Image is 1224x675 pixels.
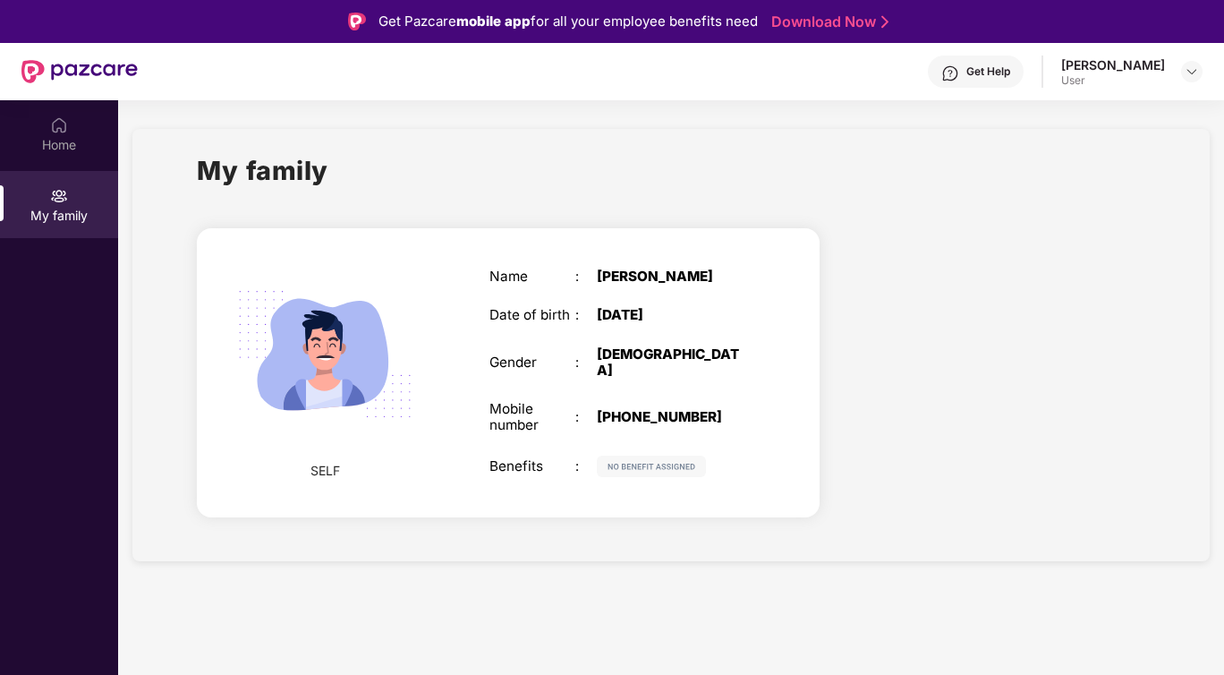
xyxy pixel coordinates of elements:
[575,307,597,323] div: :
[966,64,1010,79] div: Get Help
[575,458,597,474] div: :
[1061,56,1165,73] div: [PERSON_NAME]
[575,269,597,285] div: :
[348,13,366,30] img: Logo
[50,187,68,205] img: svg+xml;base64,PHN2ZyB3aWR0aD0iMjAiIGhlaWdodD0iMjAiIHZpZXdCb3g9IjAgMCAyMCAyMCIgZmlsbD0ibm9uZSIgeG...
[197,150,328,191] h1: My family
[489,269,575,285] div: Name
[597,456,706,477] img: svg+xml;base64,PHN2ZyB4bWxucz0iaHR0cDovL3d3dy53My5vcmcvMjAwMC9zdmciIHdpZHRoPSIxMjIiIGhlaWdodD0iMj...
[21,60,138,83] img: New Pazcare Logo
[597,269,747,285] div: [PERSON_NAME]
[217,247,431,461] img: svg+xml;base64,PHN2ZyB4bWxucz0iaHR0cDovL3d3dy53My5vcmcvMjAwMC9zdmciIHdpZHRoPSIyMjQiIGhlaWdodD0iMT...
[1061,73,1165,88] div: User
[489,401,575,433] div: Mobile number
[881,13,888,31] img: Stroke
[456,13,531,30] strong: mobile app
[1185,64,1199,79] img: svg+xml;base64,PHN2ZyBpZD0iRHJvcGRvd24tMzJ4MzIiIHhtbG5zPSJodHRwOi8vd3d3LnczLm9yZy8yMDAwL3N2ZyIgd2...
[378,11,758,32] div: Get Pazcare for all your employee benefits need
[597,409,747,425] div: [PHONE_NUMBER]
[310,461,340,481] span: SELF
[941,64,959,82] img: svg+xml;base64,PHN2ZyBpZD0iSGVscC0zMngzMiIgeG1sbnM9Imh0dHA6Ly93d3cudzMub3JnLzIwMDAvc3ZnIiB3aWR0aD...
[771,13,883,31] a: Download Now
[489,458,575,474] div: Benefits
[489,355,575,371] div: Gender
[50,116,68,134] img: svg+xml;base64,PHN2ZyBpZD0iSG9tZSIgeG1sbnM9Imh0dHA6Ly93d3cudzMub3JnLzIwMDAvc3ZnIiB3aWR0aD0iMjAiIG...
[597,307,747,323] div: [DATE]
[597,346,747,379] div: [DEMOGRAPHIC_DATA]
[575,409,597,425] div: :
[489,307,575,323] div: Date of birth
[575,355,597,371] div: :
